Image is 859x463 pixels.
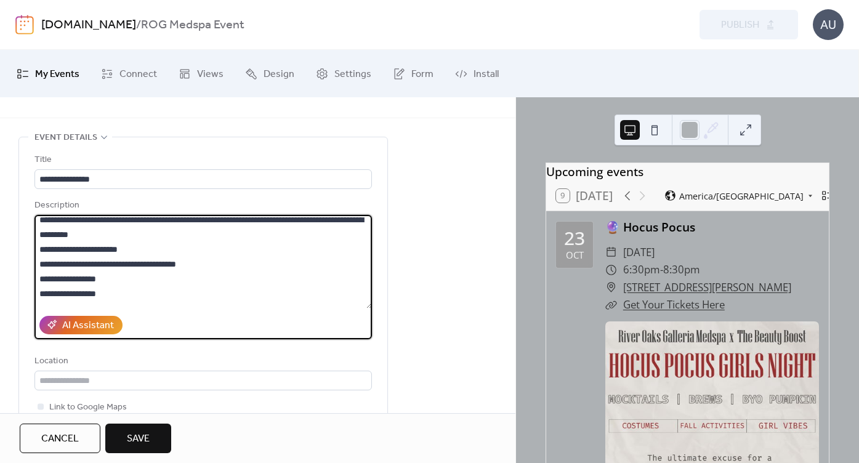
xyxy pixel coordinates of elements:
span: [DATE] [623,244,655,262]
b: ROG Medspa Event [141,14,244,37]
div: Description [34,198,369,213]
span: Settings [334,65,371,84]
div: Oct [566,251,584,260]
a: Design [236,55,304,92]
div: Upcoming events [546,163,829,181]
div: ​ [605,279,617,297]
span: Event details [34,131,97,145]
a: [STREET_ADDRESS][PERSON_NAME] [623,279,791,297]
a: My Events [7,55,89,92]
span: - [660,261,663,279]
span: My Events [35,65,79,84]
img: logo [15,15,34,34]
div: ​ [605,244,617,262]
span: Design [264,65,294,84]
button: Cancel [20,424,100,453]
a: Install [446,55,508,92]
div: 23 [564,229,585,248]
span: Connect [119,65,157,84]
div: AU [813,9,844,40]
div: ​ [605,261,617,279]
button: Save [105,424,171,453]
a: Get Your Tickets Here [623,297,725,312]
a: Settings [307,55,381,92]
a: Form [384,55,443,92]
span: Link to Google Maps [49,400,127,415]
div: Location [34,354,369,369]
div: Title [34,153,369,167]
a: Connect [92,55,166,92]
a: [DOMAIN_NAME] [41,14,136,37]
span: 8:30pm [663,261,700,279]
span: Cancel [41,432,79,446]
span: Form [411,65,434,84]
span: Views [197,65,224,84]
div: AI Assistant [62,318,114,333]
a: Views [169,55,233,92]
button: AI Assistant [39,316,123,334]
div: ​ [605,296,617,314]
span: Save [127,432,150,446]
b: / [136,14,141,37]
span: Install [474,65,499,84]
span: 6:30pm [623,261,660,279]
span: America/[GEOGRAPHIC_DATA] [679,191,804,200]
a: 🔮 Hocus Pocus [605,219,695,235]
